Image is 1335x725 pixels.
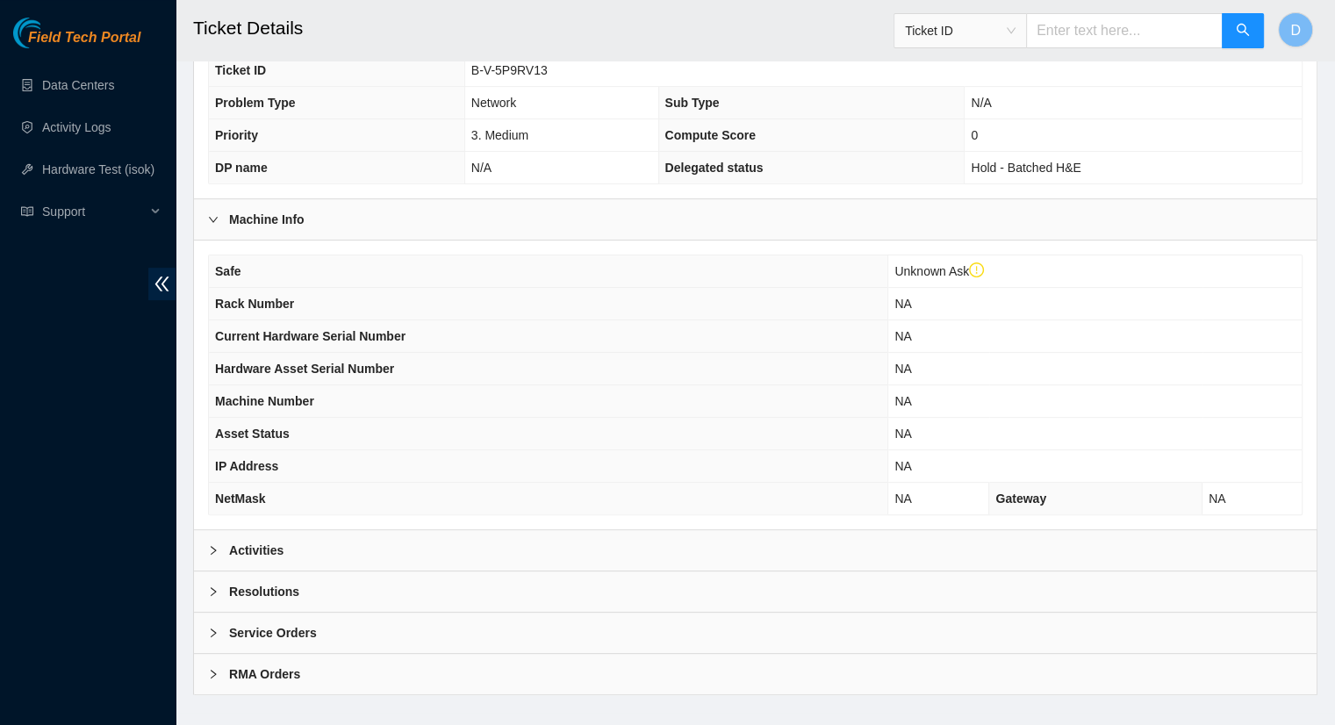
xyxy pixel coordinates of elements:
span: Priority [215,128,258,142]
b: Machine Info [229,210,305,229]
span: NA [894,427,911,441]
span: NA [894,394,911,408]
span: Current Hardware Serial Number [215,329,406,343]
span: Gateway [995,492,1046,506]
span: right [208,586,219,597]
span: Sub Type [665,96,720,110]
span: Support [42,194,146,229]
span: NA [894,459,911,473]
span: NA [894,492,911,506]
span: double-left [148,268,176,300]
div: Resolutions [194,571,1317,612]
span: right [208,669,219,679]
b: Resolutions [229,582,299,601]
span: Machine Number [215,394,314,408]
span: DP name [215,161,268,175]
div: RMA Orders [194,654,1317,694]
span: NA [894,297,911,311]
span: IP Address [215,459,278,473]
span: Ticket ID [905,18,1016,44]
span: right [208,214,219,225]
span: Hold - Batched H&E [971,161,1080,175]
span: Compute Score [665,128,756,142]
b: Activities [229,541,284,560]
span: Network [471,96,516,110]
button: search [1222,13,1264,48]
span: Field Tech Portal [28,30,140,47]
span: 0 [971,128,978,142]
b: Service Orders [229,623,317,642]
span: Unknown Ask [894,264,984,278]
span: NetMask [215,492,266,506]
span: Hardware Asset Serial Number [215,362,394,376]
a: Data Centers [42,78,114,92]
a: Akamai TechnologiesField Tech Portal [13,32,140,54]
span: D [1290,19,1301,41]
span: Delegated status [665,161,764,175]
span: B-V-5P9RV13 [471,63,548,77]
span: search [1236,23,1250,39]
span: Problem Type [215,96,296,110]
input: Enter text here... [1026,13,1223,48]
span: Asset Status [215,427,290,441]
span: Rack Number [215,297,294,311]
span: read [21,205,33,218]
span: NA [894,329,911,343]
b: RMA Orders [229,664,300,684]
span: Safe [215,264,241,278]
span: 3. Medium [471,128,528,142]
img: Akamai Technologies [13,18,89,48]
span: N/A [471,161,492,175]
a: Activity Logs [42,120,111,134]
div: Machine Info [194,199,1317,240]
div: Service Orders [194,613,1317,653]
a: Hardware Test (isok) [42,162,154,176]
span: right [208,545,219,556]
div: Activities [194,530,1317,571]
span: right [208,628,219,638]
span: NA [894,362,911,376]
span: Ticket ID [215,63,266,77]
span: exclamation-circle [969,262,985,278]
span: NA [1209,492,1225,506]
button: D [1278,12,1313,47]
span: N/A [971,96,991,110]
